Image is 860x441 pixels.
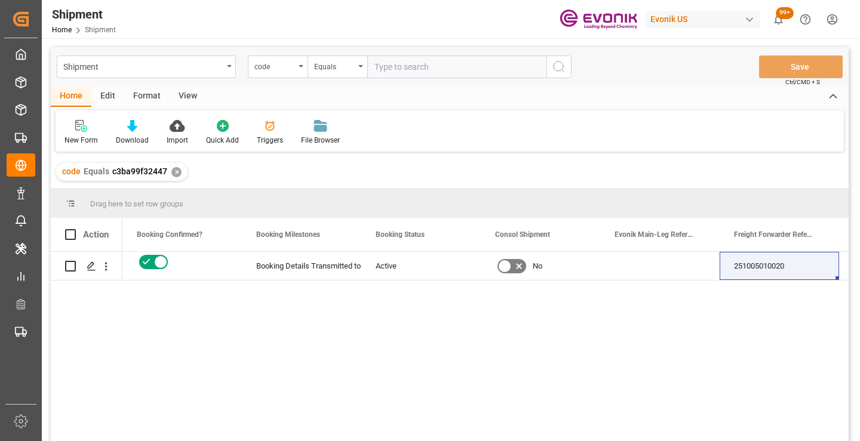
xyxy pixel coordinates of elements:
[776,7,794,19] span: 99+
[248,55,308,78] button: open menu
[116,135,149,146] div: Download
[112,166,167,176] span: c3ba99f32447
[720,252,839,280] div: 251005010020
[646,11,760,28] div: Evonik US
[615,230,695,239] span: Evonik Main-Leg Reference
[301,135,340,146] div: File Browser
[257,135,283,146] div: Triggers
[137,230,202,239] span: Booking Confirmed?
[792,6,819,33] button: Help Center
[254,58,295,72] div: code
[646,8,765,30] button: Evonik US
[256,252,347,280] div: Booking Details Transmitted to SAP
[495,230,550,239] span: Consol Shipment
[84,166,109,176] span: Equals
[533,252,542,280] span: No
[171,167,182,177] div: ✕
[308,55,367,78] button: open menu
[170,87,206,107] div: View
[376,230,425,239] span: Booking Status
[167,135,188,146] div: Import
[91,87,124,107] div: Edit
[83,229,109,240] div: Action
[785,78,820,87] span: Ctrl/CMD + S
[57,55,236,78] button: open menu
[765,6,792,33] button: show 100 new notifications
[64,135,98,146] div: New Form
[63,58,223,73] div: Shipment
[206,135,239,146] div: Quick Add
[734,230,814,239] span: Freight Forwarder Reference
[314,58,355,72] div: Equals
[759,55,843,78] button: Save
[51,252,122,280] div: Press SPACE to select this row.
[376,252,466,280] div: Active
[367,55,546,78] input: Type to search
[90,199,183,208] span: Drag here to set row groups
[256,230,320,239] span: Booking Milestones
[51,87,91,107] div: Home
[560,9,637,30] img: Evonik-brand-mark-Deep-Purple-RGB.jpeg_1700498283.jpeg
[52,26,72,34] a: Home
[62,166,81,176] span: code
[52,5,116,23] div: Shipment
[546,55,572,78] button: search button
[124,87,170,107] div: Format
